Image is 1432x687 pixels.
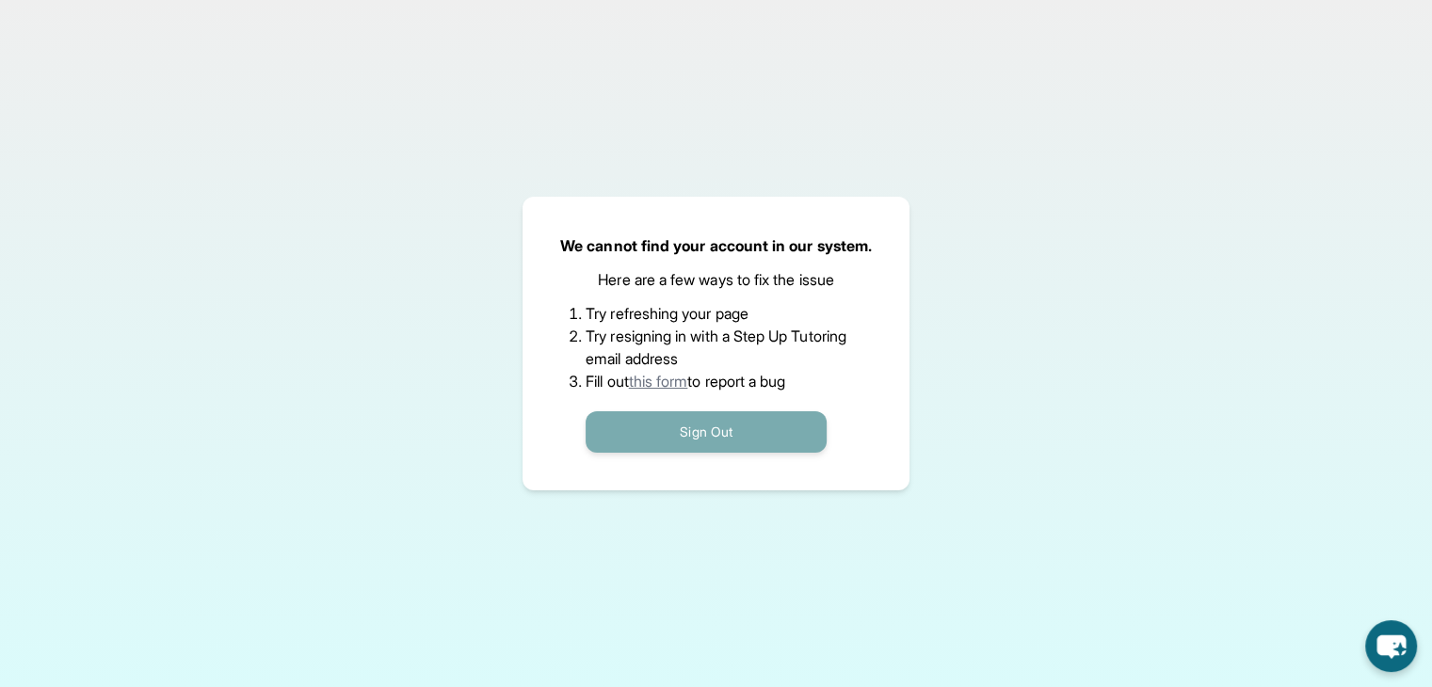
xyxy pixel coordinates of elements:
li: Try refreshing your page [586,302,846,325]
a: Sign Out [586,422,827,440]
p: Here are a few ways to fix the issue [598,268,834,291]
li: Fill out to report a bug [586,370,846,392]
a: this form [629,372,688,391]
button: chat-button [1365,620,1417,672]
button: Sign Out [586,411,827,453]
li: Try resigning in with a Step Up Tutoring email address [586,325,846,370]
p: We cannot find your account in our system. [560,234,872,257]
